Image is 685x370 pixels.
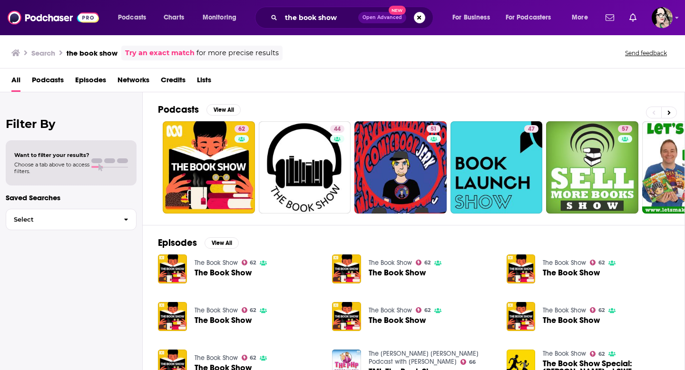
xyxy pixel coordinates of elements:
a: Show notifications dropdown [626,10,640,26]
a: Podcasts [32,72,64,92]
img: The Book Show [158,254,187,283]
a: 62 [235,125,249,133]
a: Episodes [75,72,106,92]
span: For Podcasters [506,11,551,24]
a: Try an exact match [125,48,195,58]
a: EpisodesView All [158,237,239,249]
span: Choose a tab above to access filters. [14,161,89,175]
button: Open AdvancedNew [358,12,406,23]
a: 44 [330,125,344,133]
button: Show profile menu [652,7,673,28]
img: The Book Show [332,302,361,331]
button: Send feedback [622,49,670,57]
span: Logged in as kdaneman [652,7,673,28]
span: More [572,11,588,24]
button: open menu [565,10,600,25]
button: View All [205,237,239,249]
span: 62 [250,261,256,265]
a: The Book Show [195,269,252,277]
span: 62 [424,261,431,265]
a: 62 [242,355,256,360]
a: 57 [546,121,638,214]
span: 51 [431,125,437,134]
a: 62 [242,260,256,265]
span: Monitoring [203,11,236,24]
a: Show notifications dropdown [602,10,618,26]
a: 47 [524,125,538,133]
a: 62 [590,307,605,313]
button: open menu [446,10,502,25]
a: 62 [416,260,431,265]
span: 47 [528,125,535,134]
button: View All [206,104,241,116]
span: 66 [469,360,476,364]
span: 62 [250,356,256,360]
button: open menu [111,10,158,25]
a: 62 [590,351,605,357]
span: 62 [238,125,245,134]
a: The Book Show [369,306,412,314]
p: Saved Searches [6,193,137,202]
a: The Book Show [543,259,586,267]
a: The Book Show [369,259,412,267]
a: The Book Show [195,306,238,314]
span: 62 [598,352,605,356]
a: 51 [427,125,440,133]
a: The Book Show [507,254,536,283]
input: Search podcasts, credits, & more... [281,10,358,25]
a: 51 [354,121,447,214]
h2: Episodes [158,237,197,249]
span: Select [6,216,116,223]
span: Charts [164,11,184,24]
a: The Book Show [195,316,252,324]
span: 57 [622,125,628,134]
a: 44 [259,121,351,214]
a: The Book Show [158,302,187,331]
span: The Book Show [543,316,600,324]
a: Charts [157,10,190,25]
a: 62 [416,307,431,313]
a: The Perez Hilton Podcast with Chris Booker [369,350,479,366]
h3: Search [31,49,55,58]
span: 62 [598,308,605,312]
a: Lists [197,72,211,92]
a: 47 [450,121,543,214]
a: Credits [161,72,186,92]
a: Networks [117,72,149,92]
a: PodcastsView All [158,104,241,116]
h2: Podcasts [158,104,199,116]
img: User Profile [652,7,673,28]
a: 57 [618,125,632,133]
span: Podcasts [118,11,146,24]
a: The Book Show [543,269,600,277]
button: open menu [196,10,249,25]
a: The Book Show [543,306,586,314]
div: Search podcasts, credits, & more... [264,7,442,29]
span: The Book Show [369,269,426,277]
img: The Book Show [332,254,361,283]
span: 44 [334,125,341,134]
a: The Book Show [369,316,426,324]
a: 62 [163,121,255,214]
span: for more precise results [196,48,279,58]
a: Podchaser - Follow, Share and Rate Podcasts [8,9,99,27]
span: 62 [250,308,256,312]
img: The Book Show [507,302,536,331]
span: 62 [598,261,605,265]
span: 62 [424,308,431,312]
span: Open Advanced [362,15,402,20]
a: All [11,72,20,92]
span: Want to filter your results? [14,152,89,158]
